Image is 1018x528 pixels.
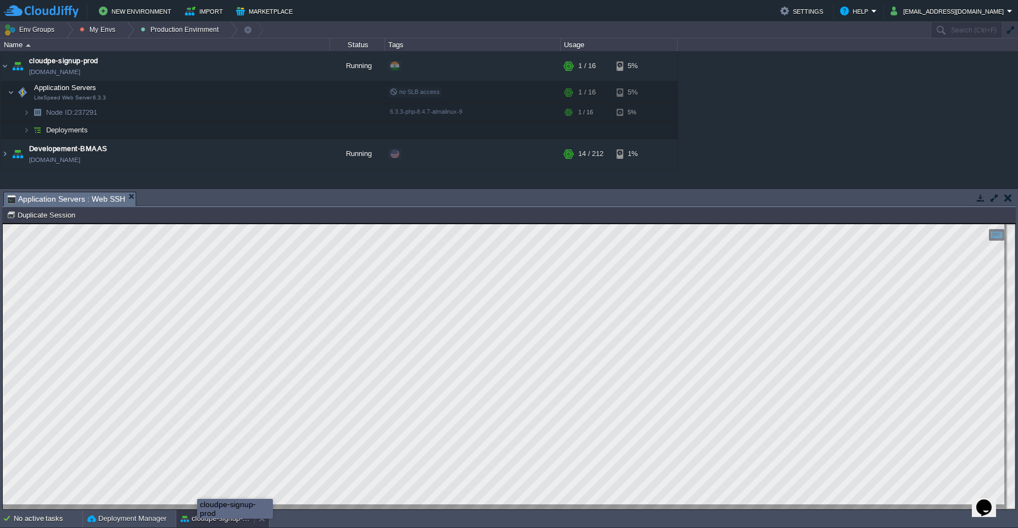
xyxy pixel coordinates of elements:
[185,4,226,18] button: Import
[29,154,80,165] a: [DOMAIN_NAME]
[578,51,596,81] div: 1 / 16
[4,4,79,18] img: CloudJiffy
[617,81,652,103] div: 5%
[1,38,329,51] div: Name
[4,22,58,37] button: Env Groups
[1,51,9,81] img: AMDAwAAAACH5BAEAAAAALAAAAAABAAEAAAICRAEAOw==
[7,210,79,220] button: Duplicate Session
[578,81,596,103] div: 1 / 16
[29,55,98,66] a: cloudpe-signup-prod
[45,125,90,135] a: Deployments
[8,81,14,103] img: AMDAwAAAACH5BAEAAAAALAAAAAABAAEAAAICRAEAOw==
[617,51,652,81] div: 5%
[578,104,593,121] div: 1 / 16
[200,500,270,518] div: cloudpe-signup-prod
[236,4,296,18] button: Marketplace
[10,51,25,81] img: AMDAwAAAACH5BAEAAAAALAAAAAABAAEAAAICRAEAOw==
[390,88,440,95] span: no SLB access
[80,22,119,37] button: My Envs
[30,104,45,121] img: AMDAwAAAACH5BAEAAAAALAAAAAABAAEAAAICRAEAOw==
[891,4,1007,18] button: [EMAIL_ADDRESS][DOMAIN_NAME]
[330,51,385,81] div: Running
[46,108,74,116] span: Node ID:
[840,4,871,18] button: Help
[23,121,30,138] img: AMDAwAAAACH5BAEAAAAALAAAAAABAAEAAAICRAEAOw==
[87,513,166,524] button: Deployment Manager
[1,139,9,169] img: AMDAwAAAACH5BAEAAAAALAAAAAABAAEAAAICRAEAOw==
[331,38,384,51] div: Status
[330,139,385,169] div: Running
[29,143,108,154] a: Developement-BMAAS
[10,139,25,169] img: AMDAwAAAACH5BAEAAAAALAAAAAABAAEAAAICRAEAOw==
[780,4,826,18] button: Settings
[181,513,250,524] button: cloudpe-signup-prod
[390,108,462,115] span: 6.3.3-php-8.4.7-almalinux-9
[617,104,652,121] div: 5%
[141,22,222,37] button: Production Envirnment
[15,81,30,103] img: AMDAwAAAACH5BAEAAAAALAAAAAABAAEAAAICRAEAOw==
[26,44,31,47] img: AMDAwAAAACH5BAEAAAAALAAAAAABAAEAAAICRAEAOw==
[29,66,80,77] a: [DOMAIN_NAME]
[33,84,98,92] a: Application ServersLiteSpeed Web Server 6.3.3
[34,95,106,101] span: LiteSpeed Web Server 6.3.3
[45,108,99,117] span: 237291
[578,139,603,169] div: 14 / 212
[99,4,175,18] button: New Environment
[972,484,1007,517] iframe: chat widget
[23,104,30,121] img: AMDAwAAAACH5BAEAAAAALAAAAAABAAEAAAICRAEAOw==
[45,108,99,117] a: Node ID:237291
[617,139,652,169] div: 1%
[30,121,45,138] img: AMDAwAAAACH5BAEAAAAALAAAAAABAAEAAAICRAEAOw==
[33,83,98,92] span: Application Servers
[385,38,560,51] div: Tags
[561,38,677,51] div: Usage
[7,192,125,206] span: Application Servers : Web SSH
[14,510,82,527] div: No active tasks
